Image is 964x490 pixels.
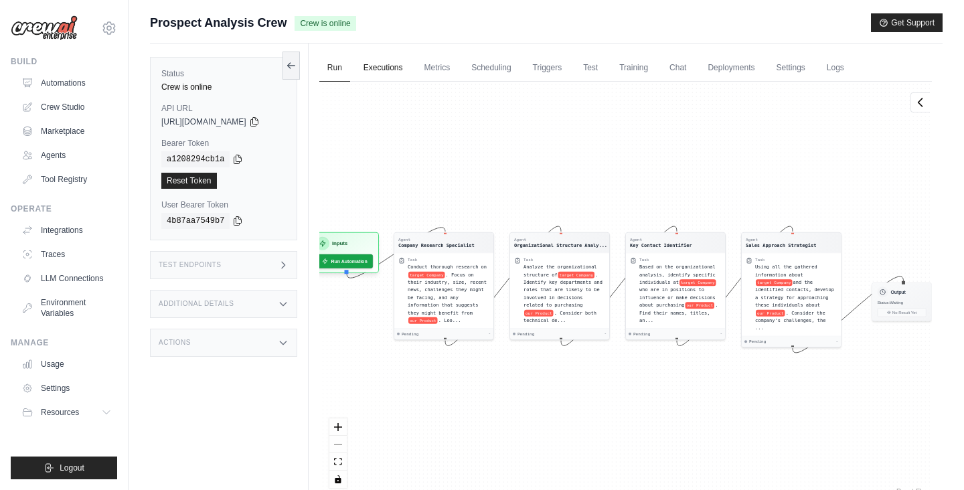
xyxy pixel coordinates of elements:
[161,138,286,149] label: Bearer Token
[408,272,445,278] span: target Company
[60,463,84,473] span: Logout
[509,232,610,340] div: AgentOrganizational Structure Analy...TaskAnalyze the organizational structure oftarget Company. ...
[677,226,793,345] g: Edge from 35953b50c43bd65f5de9d22e7c81e86d to a6d55b8d8b167068bc2e3b663a1b30d6
[16,244,117,265] a: Traces
[16,145,117,166] a: Agents
[524,310,554,317] span: our Product
[611,54,656,82] a: Training
[394,232,494,340] div: AgentCompany Research SpecialistTaskConduct thorough research ontarget Company. Focus on their in...
[398,242,475,249] div: Company Research Specialist
[161,68,286,79] label: Status
[877,308,926,317] button: No Result Yet
[514,242,607,249] div: Organizational Structure Analyst
[310,232,379,273] div: InputsRun Automation
[558,272,594,278] span: target Company
[639,264,716,285] span: Based on the organizational analysis, identify specific individuals at
[16,268,117,289] a: LLM Connections
[332,240,347,248] h3: Inputs
[890,289,905,295] h3: Output
[161,213,230,229] code: 4b87aa7549b7
[835,339,838,344] div: -
[524,264,597,277] span: Analyze the organizational structure of
[524,257,533,262] div: Task
[524,310,596,323] span: . Consider both technical de...
[11,337,117,348] div: Manage
[408,257,417,262] div: Task
[872,282,932,321] div: OutputStatus:WaitingNo Result Yet
[639,263,721,324] div: Based on the organizational analysis, identify specific individuals at {target Company} who are i...
[16,378,117,399] a: Settings
[16,353,117,375] a: Usage
[11,15,78,41] img: Logo
[408,264,487,270] span: Conduct thorough research on
[793,276,904,353] g: Edge from a6d55b8d8b167068bc2e3b663a1b30d6 to outputNode
[16,169,117,190] a: Tool Registry
[488,331,491,337] div: -
[11,56,117,67] div: Build
[402,331,418,337] span: Pending
[329,471,347,488] button: toggle interactivity
[630,237,692,242] div: Agent
[329,418,347,488] div: React Flow controls
[438,317,461,323] span: . Loo...
[161,116,246,127] span: [URL][DOMAIN_NAME]
[700,54,762,82] a: Deployments
[525,54,570,82] a: Triggers
[819,54,852,82] a: Logs
[749,339,766,344] span: Pending
[768,54,813,82] a: Settings
[161,173,217,189] a: Reset Token
[11,203,117,214] div: Operate
[161,82,286,92] div: Crew is online
[319,54,350,82] a: Run
[685,302,714,309] span: our Product
[741,232,841,347] div: AgentSales Approach StrategistTaskUsing all the gathered information abouttarget Companyand the i...
[524,263,605,324] div: Analyze the organizational structure of {target Company}. Identify key departments and roles that...
[16,72,117,94] a: Automations
[877,301,902,305] span: Status: Waiting
[514,237,607,242] div: Agent
[355,54,411,82] a: Executions
[679,279,716,286] span: target Company
[756,279,793,286] span: target Company
[329,453,347,471] button: fit view
[161,151,230,167] code: a1208294cb1a
[150,13,287,32] span: Prospect Analysis Crew
[11,457,117,479] button: Logout
[41,407,79,418] span: Resources
[755,310,825,331] span: . Consider the company's challenges, the ...
[746,242,816,249] div: Sales Approach Strategist
[329,418,347,436] button: zoom in
[161,103,286,114] label: API URL
[295,16,355,31] span: Crew is online
[639,287,716,308] span: who are in positions to influence or make decisions about purchasing
[445,226,561,345] g: Edge from f026363ccd9a0100e84588802517d295 to 3a091ccfb82d1c360cacda9583032e62
[755,280,834,308] span: and the identified contacts, develop a strategy for approaching these individuals about
[633,331,650,337] span: Pending
[517,331,534,337] span: Pending
[16,292,117,324] a: Environment Variables
[720,331,722,337] div: -
[159,261,222,269] h3: Test Endpoints
[639,257,649,262] div: Task
[16,120,117,142] a: Marketplace
[16,220,117,241] a: Integrations
[159,300,234,308] h3: Additional Details
[524,272,602,308] span: . Identify key departments and roles that are likely to be involved in decisions related to purch...
[639,303,718,323] span: . Find their names, titles, an...
[398,237,475,242] div: Agent
[347,228,445,278] g: Edge from inputsNode to f026363ccd9a0100e84588802517d295
[755,257,765,262] div: Task
[604,331,607,337] div: -
[871,13,943,32] button: Get Support
[408,263,489,324] div: Conduct thorough research on {target Company}. Focus on their industry, size, recent news, challe...
[161,199,286,210] label: User Bearer Token
[316,254,373,268] button: Run Automation
[755,264,817,277] span: Using all the gathered information about
[630,242,692,249] div: Key Contact Identifier
[16,402,117,423] button: Resources
[755,263,837,331] div: Using all the gathered information about {target Company} and the identified contacts, develop a ...
[463,54,519,82] a: Scheduling
[625,232,726,340] div: AgentKey Contact IdentifierTaskBased on the organizational analysis, identify specific individual...
[561,226,677,345] g: Edge from 3a091ccfb82d1c360cacda9583032e62 to 35953b50c43bd65f5de9d22e7c81e86d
